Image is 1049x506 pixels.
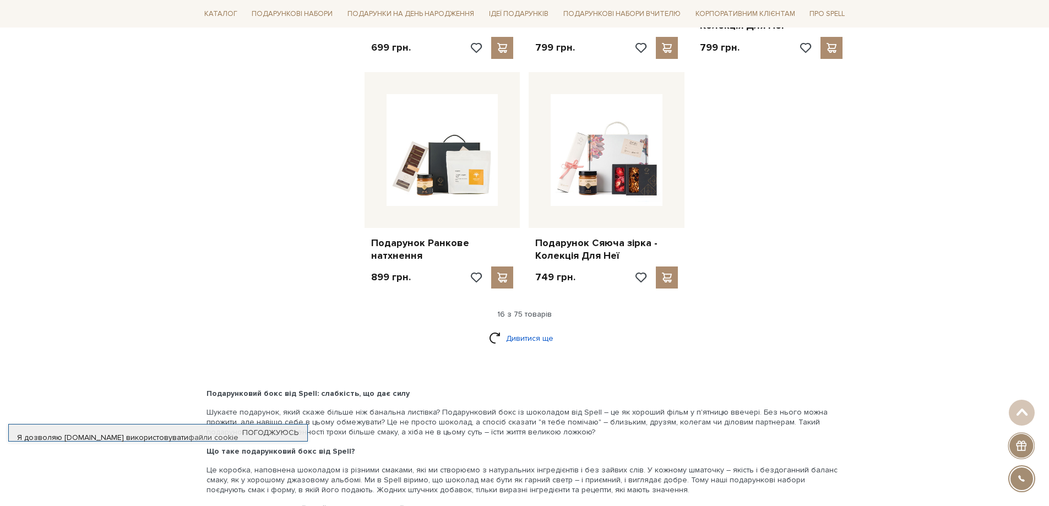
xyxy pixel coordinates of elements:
[9,433,307,443] div: Я дозволяю [DOMAIN_NAME] використовувати
[700,41,740,54] p: 799 грн.
[489,329,561,348] a: Дивитися ще
[206,407,843,438] p: Шукаєте подарунок, який скаже більше ніж банальна листівка? Подарунковий бокс із шоколадом від Sp...
[200,6,242,23] a: Каталог
[535,41,575,54] p: 799 грн.
[535,271,575,284] p: 749 грн.
[343,6,479,23] a: Подарунки на День народження
[242,428,298,438] a: Погоджуюсь
[195,309,854,319] div: 16 з 75 товарів
[559,4,685,23] a: Подарункові набори Вчителю
[535,237,678,263] a: Подарунок Сяюча зірка - Колекція Для Неї
[805,6,849,23] a: Про Spell
[247,6,337,23] a: Подарункові набори
[206,465,843,496] p: Це коробка, наповнена шоколадом із різними смаками, які ми створюємо з натуральних інгредієнтів і...
[485,6,553,23] a: Ідеї подарунків
[206,389,410,398] b: Подарунковий бокс від Spell: слабкість, що дає силу
[371,271,411,284] p: 899 грн.
[371,41,411,54] p: 699 грн.
[371,237,514,263] a: Подарунок Ранкове натхнення
[188,433,238,442] a: файли cookie
[691,6,800,23] a: Корпоративним клієнтам
[206,447,355,456] b: Що таке подарунковий бокс від Spell?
